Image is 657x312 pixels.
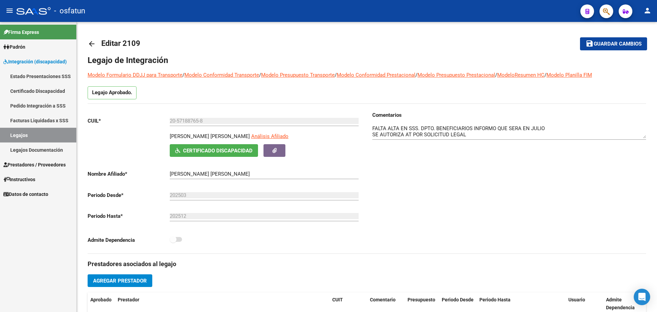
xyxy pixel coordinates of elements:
span: Firma Express [3,28,39,36]
span: Prestadores / Proveedores [3,161,66,169]
span: Aprobado [90,297,112,302]
a: Modelo Conformidad Prestacional [337,72,415,78]
a: Modelo Presupuesto Transporte [261,72,335,78]
h1: Legajo de Integración [88,55,646,66]
a: Modelo Planilla FIM [546,72,592,78]
span: Guardar cambios [594,41,642,47]
span: Padrón [3,43,25,51]
mat-icon: person [643,7,652,15]
mat-icon: arrow_back [88,40,96,48]
p: Admite Dependencia [88,236,170,244]
span: Periodo Desde [442,297,474,302]
span: Comentario [370,297,396,302]
mat-icon: save [585,39,594,48]
span: Admite Dependencia [606,297,635,310]
span: Presupuesto [408,297,435,302]
span: Periodo Hasta [479,297,511,302]
span: Usuario [568,297,585,302]
span: Editar 2109 [101,39,140,48]
a: Modelo Formulario DDJJ para Transporte [88,72,182,78]
p: CUIL [88,117,170,125]
span: Instructivos [3,176,35,183]
a: Modelo Conformidad Transporte [184,72,259,78]
mat-icon: menu [5,7,14,15]
p: [PERSON_NAME] [PERSON_NAME] [170,133,250,140]
button: Agregar Prestador [88,274,152,287]
span: - osfatun [54,3,85,18]
p: Periodo Desde [88,191,170,199]
span: Prestador [118,297,139,302]
h3: Prestadores asociados al legajo [88,259,646,269]
span: Datos de contacto [3,190,48,198]
h3: Comentarios [372,111,646,119]
div: Open Intercom Messenger [634,289,650,305]
p: Nombre Afiliado [88,170,170,178]
p: Legajo Aprobado. [88,86,137,99]
a: Modelo Presupuesto Prestacional [417,72,495,78]
span: Análisis Afiliado [251,133,288,139]
a: ModeloResumen HC [497,72,544,78]
span: CUIT [332,297,343,302]
span: Certificado Discapacidad [183,148,253,154]
button: Guardar cambios [580,37,647,50]
p: Periodo Hasta [88,212,170,220]
span: Agregar Prestador [93,278,147,284]
span: Integración (discapacidad) [3,58,67,65]
button: Certificado Discapacidad [170,144,258,157]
